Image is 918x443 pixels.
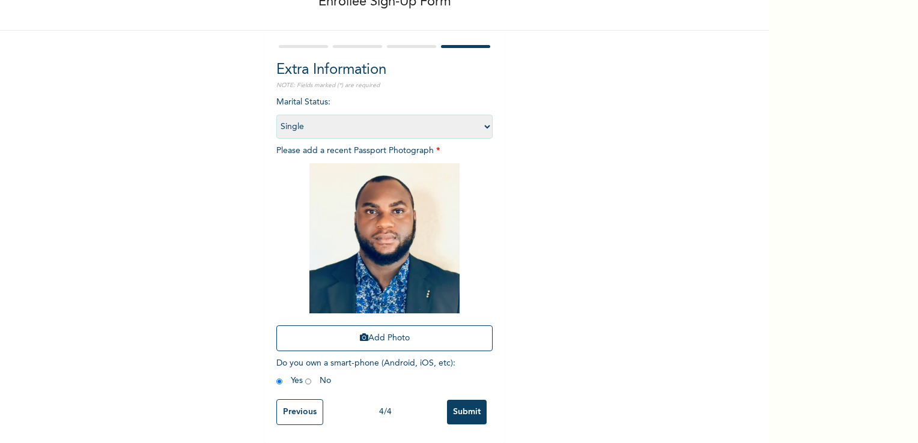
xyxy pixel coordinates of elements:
input: Submit [447,400,487,424]
span: Marital Status : [276,98,493,131]
h2: Extra Information [276,59,493,81]
button: Add Photo [276,325,493,351]
div: 4 / 4 [323,406,447,418]
img: Crop [309,163,460,313]
span: Do you own a smart-phone (Android, iOS, etc) : Yes No [276,359,455,385]
input: Previous [276,399,323,425]
span: Please add a recent Passport Photograph [276,146,493,357]
p: NOTE: Fields marked (*) are required [276,81,493,90]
